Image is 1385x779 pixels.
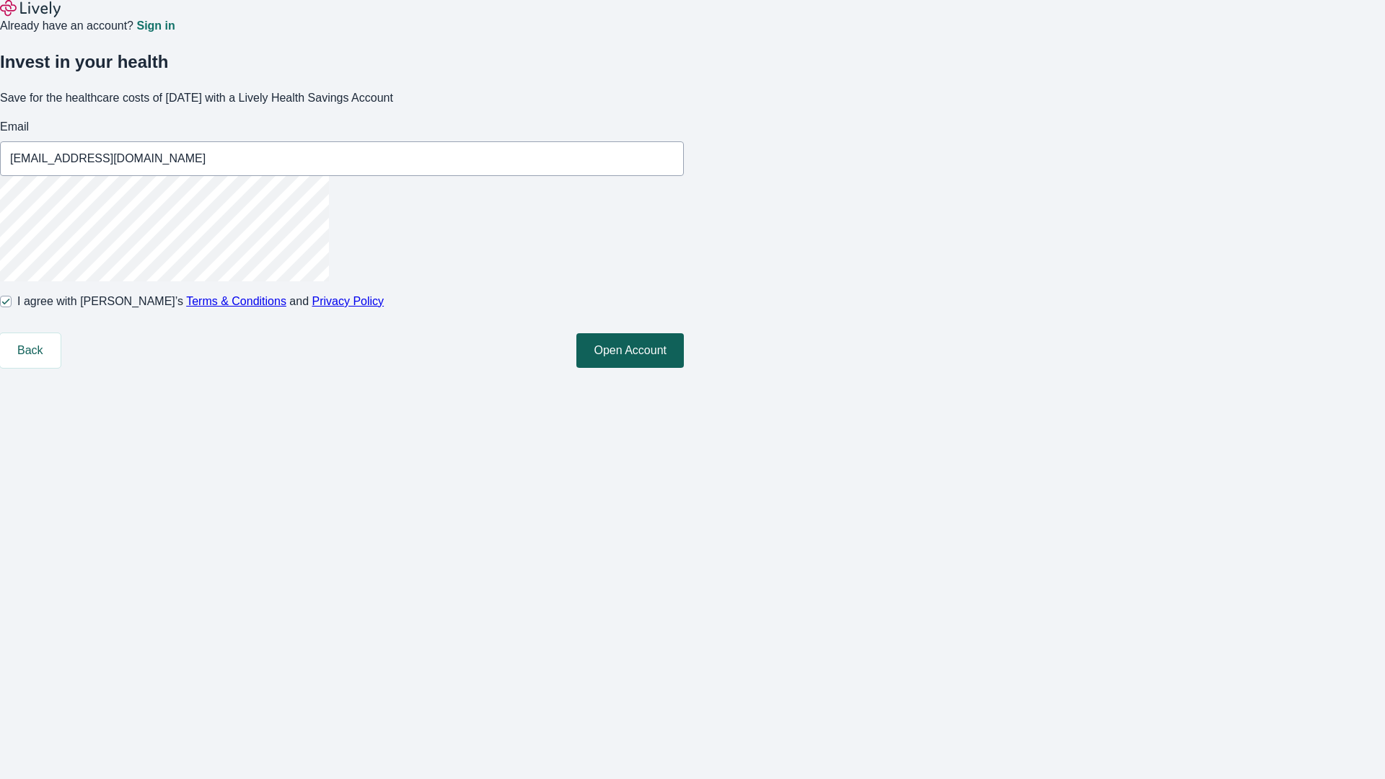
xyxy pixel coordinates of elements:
[312,295,384,307] a: Privacy Policy
[186,295,286,307] a: Terms & Conditions
[17,293,384,310] span: I agree with [PERSON_NAME]’s and
[576,333,684,368] button: Open Account
[136,20,175,32] a: Sign in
